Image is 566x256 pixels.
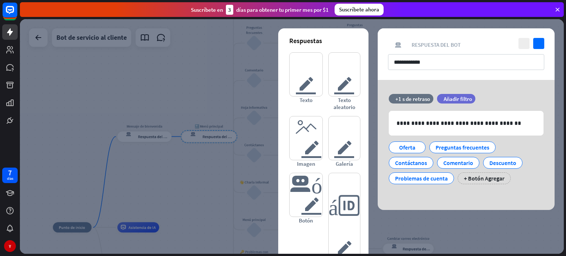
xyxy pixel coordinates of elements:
font: Preguntas frecuentes [436,144,489,151]
font: Problemas de cuenta [395,175,448,182]
font: Contáctanos [395,159,427,166]
font: Suscríbete en [191,6,223,13]
font: 3 [228,6,231,13]
font: Suscríbete ahora [339,6,379,13]
font: Añadir filtro [444,95,472,102]
font: días para obtener tu primer mes por $1 [236,6,329,13]
font: +1 s de retraso [395,95,430,102]
font: Comentario [443,159,473,166]
font: respuesta del bot de bloqueo [388,42,408,48]
font: 7 [8,168,12,177]
font: + Botón Agregar [464,175,504,182]
button: Abrir el widget de chat LiveChat [6,3,28,25]
a: 7 días [2,168,18,183]
font: Respuesta del bot [412,41,461,48]
font: días [7,176,13,181]
font: Descuento [489,159,516,166]
font: Y [9,243,11,249]
font: Oferta [399,144,415,151]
